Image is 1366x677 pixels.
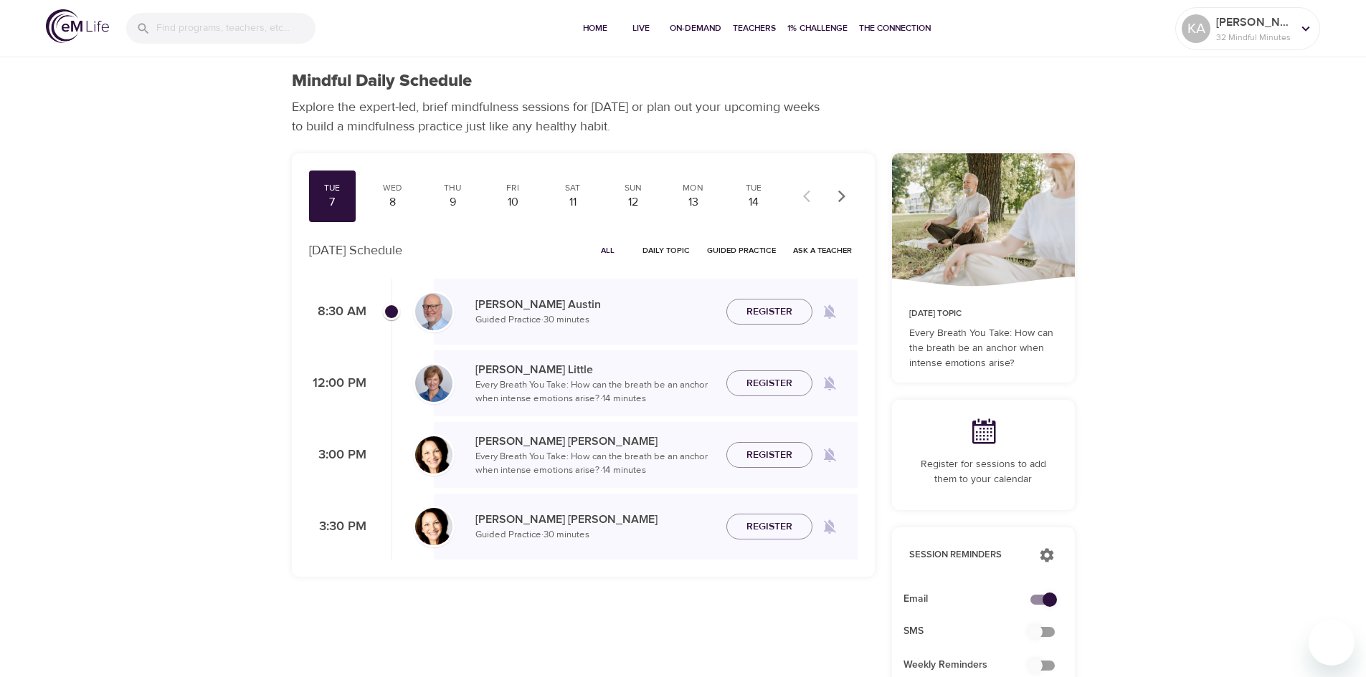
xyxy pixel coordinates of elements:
[374,182,410,194] div: Wed
[1182,14,1210,43] div: KA
[903,592,1040,607] span: Email
[475,511,715,528] p: [PERSON_NAME] [PERSON_NAME]
[726,370,812,397] button: Register
[591,244,625,257] span: All
[670,21,721,36] span: On-Demand
[555,194,591,211] div: 11
[315,182,351,194] div: Tue
[642,244,690,257] span: Daily Topic
[793,244,852,257] span: Ask a Teacher
[812,366,847,400] span: Remind me when a class goes live every Tuesday at 12:00 PM
[746,446,792,464] span: Register
[909,457,1058,487] p: Register for sessions to add them to your calendar
[701,239,782,261] button: Guided Practice
[415,508,452,545] img: Laurie_Weisman-min.jpg
[156,13,316,44] input: Find programs, teachers, etc...
[475,313,715,327] p: Guided Practice · 30 minutes
[578,21,612,36] span: Home
[585,239,631,261] button: All
[495,194,531,211] div: 10
[812,294,847,329] span: Remind me when a class goes live every Tuesday at 8:30 AM
[736,182,772,194] div: Tue
[859,21,931,36] span: The Connection
[812,438,847,472] span: Remind me when a class goes live every Tuesday at 3:00 PM
[415,436,452,474] img: Laurie_Weisman-min.jpg
[903,624,1040,639] span: SMS
[909,326,1058,371] p: Every Breath You Take: How can the breath be an anchor when intense emotions arise?
[475,296,715,313] p: [PERSON_NAME] Austin
[292,97,830,136] p: Explore the expert-led, brief mindfulness sessions for [DATE] or plan out your upcoming weeks to ...
[475,378,715,406] p: Every Breath You Take: How can the breath be an anchor when intense emotions arise? · 14 minutes
[475,433,715,450] p: [PERSON_NAME] [PERSON_NAME]
[787,21,848,36] span: 1% Challenge
[726,442,812,469] button: Register
[46,9,109,43] img: logo
[315,194,351,211] div: 7
[675,194,711,211] div: 13
[415,293,452,330] img: Jim_Austin_Headshot_min.jpg
[615,182,651,194] div: Sun
[475,528,715,542] p: Guided Practice · 30 minutes
[787,239,858,261] button: Ask a Teacher
[495,182,531,194] div: Fri
[475,361,715,378] p: [PERSON_NAME] Little
[292,71,472,92] h1: Mindful Daily Schedule
[733,21,776,36] span: Teachers
[746,375,792,393] span: Register
[707,244,776,257] span: Guided Practice
[746,303,792,321] span: Register
[909,307,1058,320] p: [DATE] Topic
[309,374,366,393] p: 12:00 PM
[675,182,711,194] div: Mon
[309,302,366,322] p: 8:30 AM
[415,365,452,402] img: Kerry_Little_Headshot_min.jpg
[615,194,651,211] div: 12
[637,239,696,261] button: Daily Topic
[624,21,658,36] span: Live
[812,509,847,544] span: Remind me when a class goes live every Tuesday at 3:30 PM
[309,517,366,537] p: 3:30 PM
[736,194,772,211] div: 14
[1309,620,1355,666] iframe: Button to launch messaging window
[309,446,366,465] p: 3:00 PM
[435,182,470,194] div: Thu
[555,182,591,194] div: Sat
[1216,31,1292,44] p: 32 Mindful Minutes
[903,658,1040,673] span: Weekly Reminders
[909,548,1025,562] p: Session Reminders
[1216,14,1292,31] p: [PERSON_NAME]
[475,450,715,478] p: Every Breath You Take: How can the breath be an anchor when intense emotions arise? · 14 minutes
[726,514,812,540] button: Register
[309,241,402,260] p: [DATE] Schedule
[435,194,470,211] div: 9
[726,299,812,325] button: Register
[374,194,410,211] div: 8
[746,518,792,536] span: Register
